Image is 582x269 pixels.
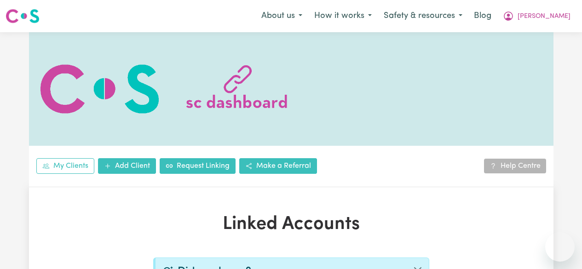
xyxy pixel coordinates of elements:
a: Make a Referral [239,158,317,174]
a: Request Linking [160,158,236,174]
span: [PERSON_NAME] [518,11,570,22]
button: My Account [497,6,576,26]
a: Add Client [98,158,156,174]
button: About us [255,6,308,26]
h1: Linked Accounts [122,213,461,235]
a: Blog [468,6,497,26]
a: Careseekers logo [6,6,40,27]
a: Help Centre [484,159,546,173]
iframe: Button to launch messaging window [545,232,575,262]
img: Careseekers logo [6,8,40,24]
button: Safety & resources [378,6,468,26]
a: My Clients [36,158,94,174]
button: How it works [308,6,378,26]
